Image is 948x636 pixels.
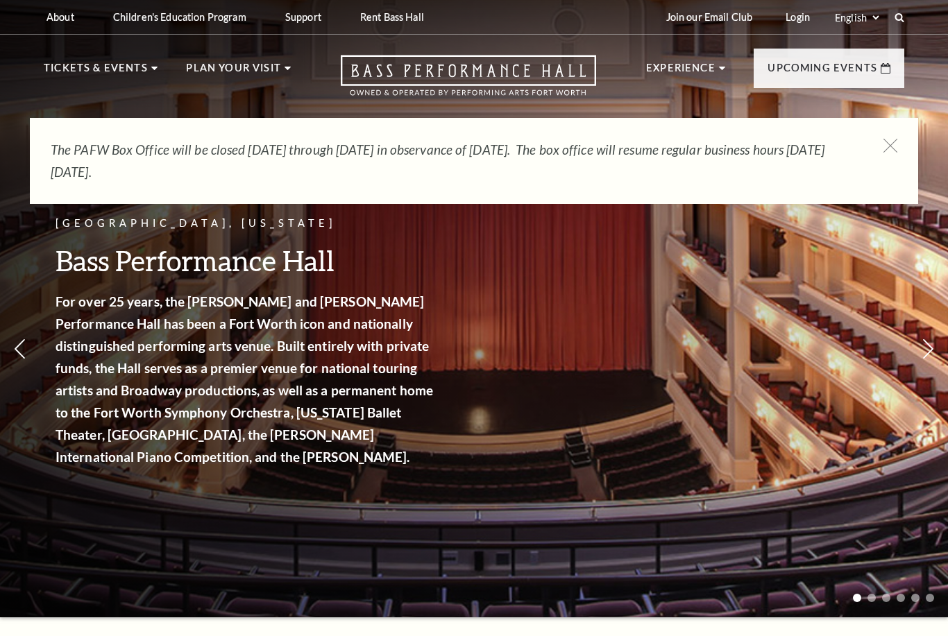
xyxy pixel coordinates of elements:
[51,141,824,180] em: The PAFW Box Office will be closed [DATE] through [DATE] in observance of [DATE]. The box office ...
[360,11,424,23] p: Rent Bass Hall
[56,215,437,232] p: [GEOGRAPHIC_DATA], [US_STATE]
[46,11,74,23] p: About
[44,60,148,85] p: Tickets & Events
[56,243,437,278] h3: Bass Performance Hall
[285,11,321,23] p: Support
[646,60,716,85] p: Experience
[768,60,877,85] p: Upcoming Events
[113,11,246,23] p: Children's Education Program
[186,60,281,85] p: Plan Your Visit
[56,293,433,465] strong: For over 25 years, the [PERSON_NAME] and [PERSON_NAME] Performance Hall has been a Fort Worth ico...
[832,11,881,24] select: Select:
